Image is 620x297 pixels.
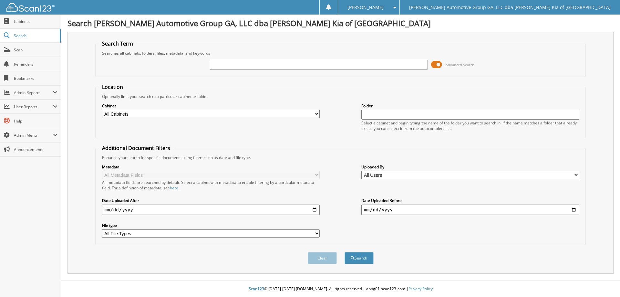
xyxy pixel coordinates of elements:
[14,133,53,138] span: Admin Menu
[99,83,126,90] legend: Location
[67,18,614,28] h1: Search [PERSON_NAME] Automotive Group GA, LLC dba [PERSON_NAME] Kia of [GEOGRAPHIC_DATA]
[361,198,579,203] label: Date Uploaded Before
[361,164,579,170] label: Uploaded By
[170,185,178,191] a: here
[102,164,320,170] label: Metadata
[61,281,620,297] div: © [DATE]-[DATE] [DOMAIN_NAME]. All rights reserved | appg01-scan123-com |
[361,120,579,131] div: Select a cabinet and begin typing the name of the folder you want to search in. If the name match...
[14,90,53,95] span: Admin Reports
[345,252,374,264] button: Search
[409,5,611,9] span: [PERSON_NAME] Automotive Group GA, LLC dba [PERSON_NAME] Kia of [GEOGRAPHIC_DATA]
[249,286,264,292] span: Scan123
[14,47,57,53] span: Scan
[99,94,583,99] div: Optionally limit your search to a particular cabinet or folder
[99,40,136,47] legend: Search Term
[14,147,57,152] span: Announcements
[347,5,384,9] span: [PERSON_NAME]
[6,3,55,12] img: scan123-logo-white.svg
[14,76,57,81] span: Bookmarks
[446,62,474,67] span: Advanced Search
[361,205,579,215] input: end
[102,180,320,191] div: All metadata fields are searched by default. Select a cabinet with metadata to enable filtering b...
[361,103,579,109] label: Folder
[408,286,433,292] a: Privacy Policy
[99,144,173,152] legend: Additional Document Filters
[308,252,337,264] button: Clear
[102,223,320,228] label: File type
[14,19,57,24] span: Cabinets
[99,50,583,56] div: Searches all cabinets, folders, files, metadata, and keywords
[99,155,583,160] div: Enhance your search for specific documents using filters such as date and file type.
[14,104,53,110] span: User Reports
[14,33,57,38] span: Search
[14,118,57,124] span: Help
[14,61,57,67] span: Reminders
[102,198,320,203] label: Date Uploaded After
[102,103,320,109] label: Cabinet
[102,205,320,215] input: start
